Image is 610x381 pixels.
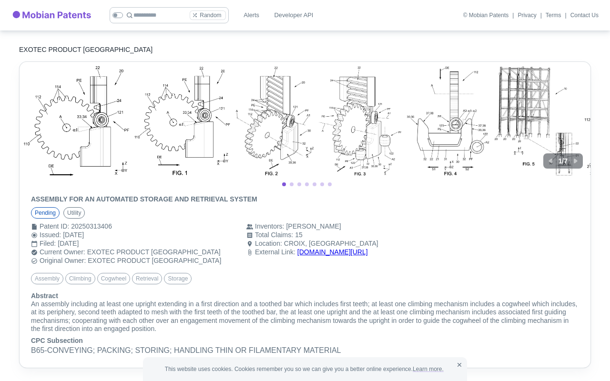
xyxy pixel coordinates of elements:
a: [PERSON_NAME] [286,222,341,230]
div: | [512,11,514,20]
p: An assembly including at least one upright extending in a first direction and a toothed bar which... [31,300,579,332]
span: storage [164,274,191,283]
div: assembly [31,273,63,284]
div: © Mobian Patents [463,12,509,18]
span: This website uses cookies. Cookies remember you so we can give you a better online experience. [165,365,445,373]
div: | [565,11,567,20]
img: US20250313406A1-20251009-D00004.png [406,66,490,176]
div: Original Owner : [40,257,86,265]
div: Current Owner : [40,248,85,257]
span: climbing [66,274,95,283]
div: 15 [295,231,447,239]
div: [DATE] [58,240,231,248]
div: Issued : [40,231,61,240]
div: climbing [65,273,95,284]
h6: CPC Subsection [31,337,579,345]
img: US20250313406A1-20251009-D00000.png [23,66,130,176]
button: Random [190,10,225,20]
a: EXOTEC PRODUCT [GEOGRAPHIC_DATA] [88,257,221,264]
div: 20250313406 [71,222,231,231]
div: storage [164,273,192,284]
div: Total Claims : [255,231,293,240]
div: Filed : [40,240,56,248]
div: retrieval [132,273,162,284]
div: Patent ID : [40,222,69,231]
div: Inventors : [255,222,284,231]
a: EXOTEC PRODUCT [GEOGRAPHIC_DATA] [87,248,221,256]
div: cogwheel [97,273,130,284]
a: Learn more. [413,366,444,372]
div: | [540,11,542,20]
img: US20250313406A1-20251009-D00003.png [318,66,402,176]
img: US20250313406A1-20251009-D00005.png [494,66,579,176]
h6: Abstract [31,292,579,300]
a: Terms [546,12,561,18]
img: US20250313406A1-20251009-D00002.png [235,66,315,176]
a: Alerts [236,7,267,24]
a: EXOTEC PRODUCT [GEOGRAPHIC_DATA] [19,38,152,61]
div: CROIX, [GEOGRAPHIC_DATA] [284,240,447,248]
a: [DOMAIN_NAME][URL] [297,248,368,256]
span: cogwheel [98,274,130,283]
div: External Link : [255,248,295,257]
span: assembly [31,274,63,283]
h6: 1 / 7 [559,157,568,165]
h6: ASSEMBLY FOR AN AUTOMATED STORAGE AND RETRIEVAL SYSTEM [31,195,579,203]
a: Contact Us [570,12,599,18]
img: US20250313406A1-20251009-D00001.png [133,66,231,176]
div: Location : [255,240,282,248]
a: Privacy [518,12,536,18]
span: retrieval [132,274,162,283]
p: B65 - CONVEYING; PACKING; STORING; HANDLING THIN OR FILAMENTARY MATERIAL [31,345,579,356]
a: Developer API [271,7,317,24]
div: [DATE] [63,231,231,239]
